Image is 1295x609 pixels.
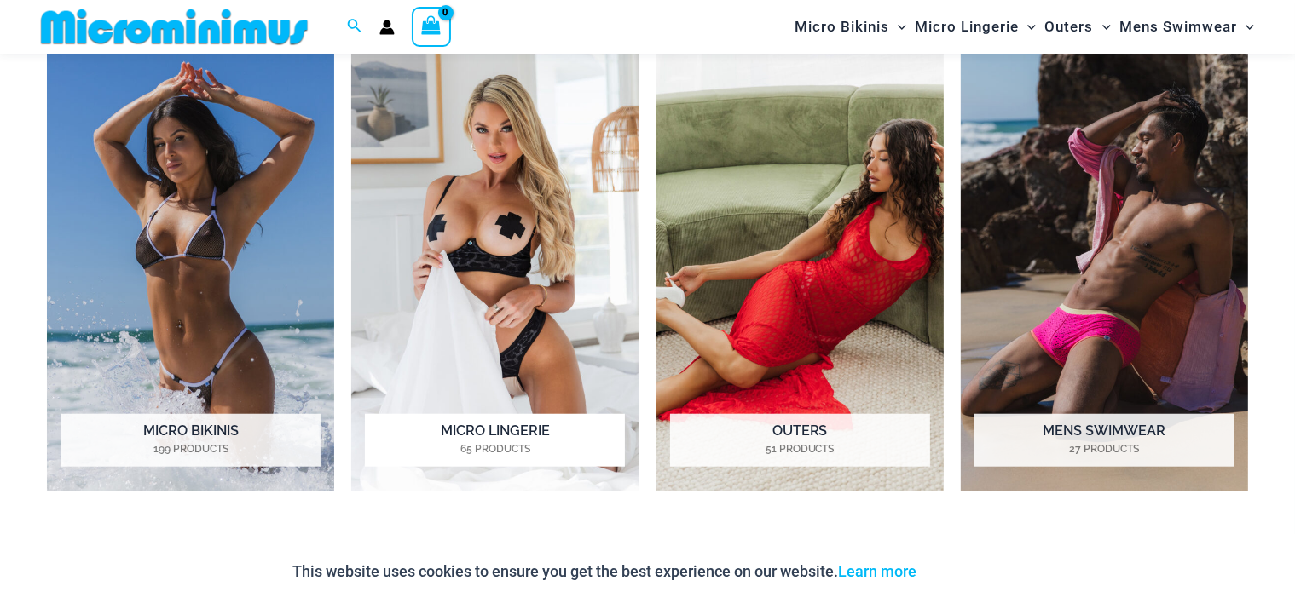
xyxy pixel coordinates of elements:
span: Micro Bikinis [795,5,889,49]
a: Visit product category Mens Swimwear [961,48,1248,491]
mark: 27 Products [974,441,1234,457]
span: Menu Toggle [889,5,906,49]
span: Mens Swimwear [1119,5,1237,49]
img: Micro Bikinis [47,48,334,491]
img: Outers [656,48,944,491]
span: Micro Lingerie [915,5,1019,49]
a: Micro BikinisMenu ToggleMenu Toggle [790,5,911,49]
nav: Site Navigation [788,3,1261,51]
a: Micro LingerieMenu ToggleMenu Toggle [911,5,1040,49]
a: View Shopping Cart, empty [412,7,451,46]
a: Visit product category Micro Lingerie [351,48,639,491]
a: Visit product category Outers [656,48,944,491]
h2: Micro Bikinis [61,414,321,467]
h2: Micro Lingerie [365,414,625,467]
a: Search icon link [347,16,362,37]
span: Menu Toggle [1019,5,1036,49]
h2: Outers [670,414,930,467]
mark: 65 Products [365,441,625,457]
mark: 199 Products [61,441,321,457]
img: MM SHOP LOGO FLAT [34,8,315,46]
a: Visit product category Micro Bikinis [47,48,334,491]
span: Outers [1045,5,1094,49]
img: Micro Lingerie [351,48,639,491]
span: Menu Toggle [1094,5,1111,49]
a: Mens SwimwearMenu ToggleMenu Toggle [1115,5,1258,49]
a: Account icon link [379,20,395,35]
button: Accept [930,551,1003,592]
span: Menu Toggle [1237,5,1254,49]
p: This website uses cookies to ensure you get the best experience on our website. [293,559,917,584]
img: Mens Swimwear [961,48,1248,491]
h2: Mens Swimwear [974,414,1234,467]
a: OutersMenu ToggleMenu Toggle [1041,5,1115,49]
a: Learn more [839,562,917,580]
mark: 51 Products [670,441,930,457]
